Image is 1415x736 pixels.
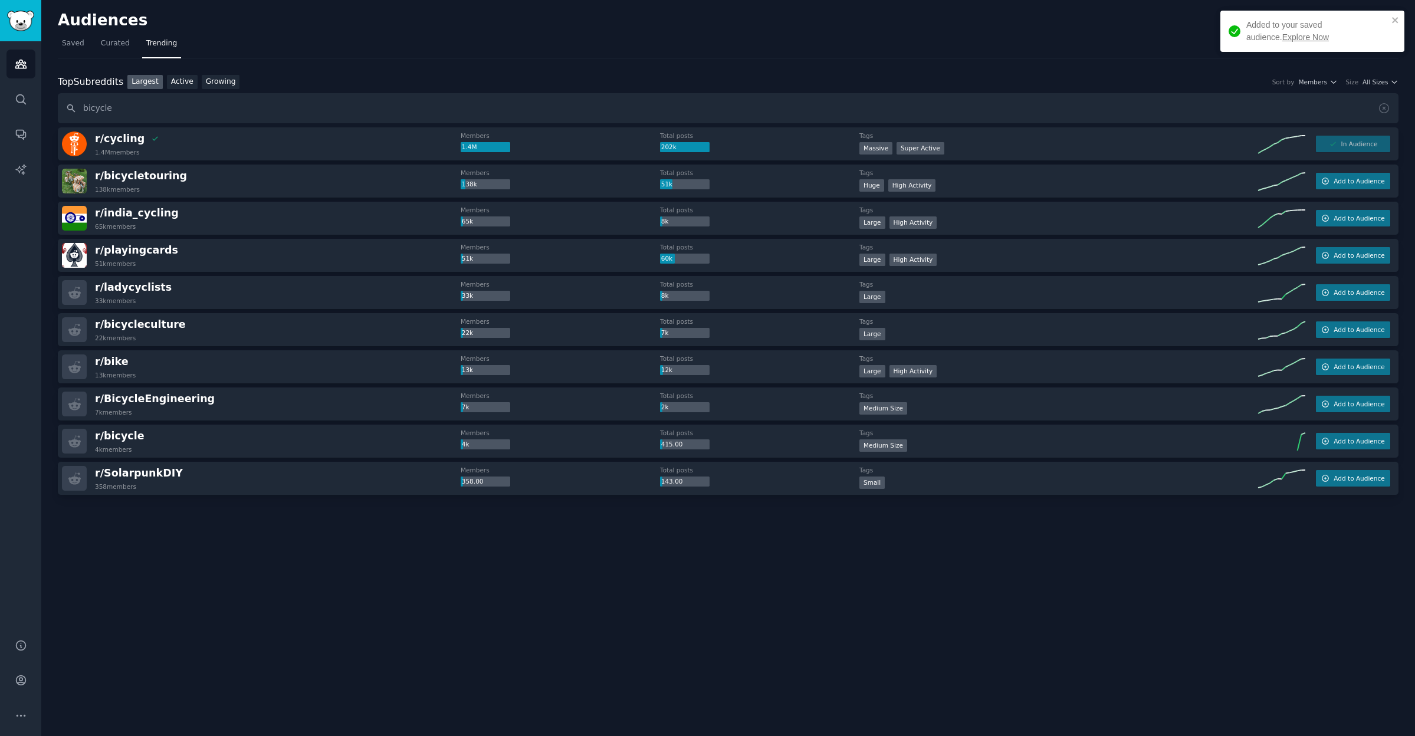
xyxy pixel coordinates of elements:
[95,445,132,454] div: 4k members
[660,243,859,251] dt: Total posts
[1334,437,1384,445] span: Add to Audience
[1334,177,1384,185] span: Add to Audience
[461,466,660,474] dt: Members
[859,392,1258,400] dt: Tags
[660,132,859,140] dt: Total posts
[897,142,944,155] div: Super Active
[859,132,1258,140] dt: Tags
[62,206,87,231] img: india_cycling
[95,244,178,256] span: r/ playingcards
[660,439,710,450] div: 415.00
[461,142,510,153] div: 1.4M
[660,179,710,190] div: 51k
[95,148,140,156] div: 1.4M members
[1334,400,1384,408] span: Add to Audience
[1316,210,1390,226] button: Add to Audience
[95,318,186,330] span: r/ bicycleculture
[889,365,937,377] div: High Activity
[95,185,140,193] div: 138k members
[7,11,34,31] img: GummySearch logo
[95,430,145,442] span: r/ bicycle
[660,466,859,474] dt: Total posts
[95,356,129,367] span: r/ bike
[660,216,710,227] div: 8k
[461,169,660,177] dt: Members
[62,38,84,49] span: Saved
[461,317,660,326] dt: Members
[1298,78,1327,86] span: Members
[660,402,710,413] div: 2k
[101,38,130,49] span: Curated
[167,75,198,90] a: Active
[859,328,885,340] div: Large
[461,477,510,487] div: 358.00
[1246,19,1388,44] div: Added to your saved audience.
[1334,474,1384,482] span: Add to Audience
[859,466,1258,474] dt: Tags
[859,402,907,415] div: Medium Size
[660,477,710,487] div: 143.00
[58,11,1303,30] h2: Audiences
[859,216,885,229] div: Large
[1363,78,1388,86] span: All Sizes
[461,328,510,339] div: 22k
[95,170,187,182] span: r/ bicycletouring
[859,243,1258,251] dt: Tags
[1272,78,1295,86] div: Sort by
[859,142,892,155] div: Massive
[58,93,1398,123] input: Search name, description, topic
[202,75,240,90] a: Growing
[1334,214,1384,222] span: Add to Audience
[1316,173,1390,189] button: Add to Audience
[1391,15,1400,25] button: close
[95,297,136,305] div: 33k members
[95,408,132,416] div: 7k members
[660,317,859,326] dt: Total posts
[660,169,859,177] dt: Total posts
[95,334,136,342] div: 22k members
[859,354,1258,363] dt: Tags
[461,254,510,264] div: 51k
[461,354,660,363] dt: Members
[660,429,859,437] dt: Total posts
[859,291,885,303] div: Large
[859,280,1258,288] dt: Tags
[461,179,510,190] div: 138k
[461,365,510,376] div: 13k
[1282,32,1329,42] a: Explore Now
[95,467,183,479] span: r/ SolarpunkDIY
[95,393,215,405] span: r/ BicycleEngineering
[1346,78,1359,86] div: Size
[95,207,179,219] span: r/ india_cycling
[859,206,1258,214] dt: Tags
[127,75,163,90] a: Largest
[660,328,710,339] div: 7k
[859,477,885,489] div: Small
[461,291,510,301] div: 33k
[1334,363,1384,371] span: Add to Audience
[97,34,134,58] a: Curated
[461,439,510,450] div: 4k
[1316,470,1390,487] button: Add to Audience
[889,254,937,266] div: High Activity
[461,206,660,214] dt: Members
[1316,284,1390,301] button: Add to Audience
[95,482,136,491] div: 358 members
[95,259,136,268] div: 51k members
[1316,321,1390,338] button: Add to Audience
[62,169,87,193] img: bicycletouring
[461,429,660,437] dt: Members
[888,179,936,192] div: High Activity
[142,34,181,58] a: Trending
[859,365,885,377] div: Large
[859,317,1258,326] dt: Tags
[461,216,510,227] div: 65k
[1316,433,1390,449] button: Add to Audience
[95,222,136,231] div: 65k members
[1316,396,1390,412] button: Add to Audience
[461,392,660,400] dt: Members
[461,402,510,413] div: 7k
[62,243,87,268] img: playingcards
[859,169,1258,177] dt: Tags
[461,280,660,288] dt: Members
